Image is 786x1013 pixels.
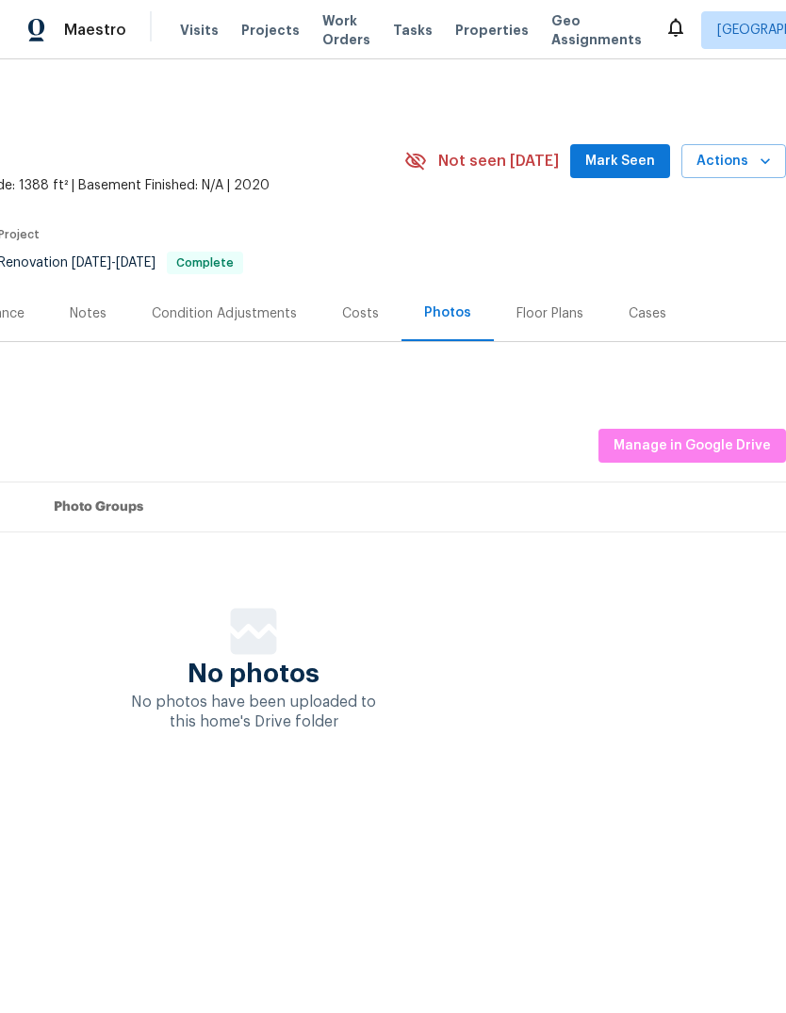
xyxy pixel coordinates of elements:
[70,304,106,323] div: Notes
[681,144,786,179] button: Actions
[322,11,370,49] span: Work Orders
[438,152,559,171] span: Not seen [DATE]
[152,304,297,323] div: Condition Adjustments
[696,150,771,173] span: Actions
[72,256,156,270] span: -
[64,21,126,40] span: Maestro
[241,21,300,40] span: Projects
[39,482,786,532] th: Photo Groups
[570,144,670,179] button: Mark Seen
[455,21,529,40] span: Properties
[585,150,655,173] span: Mark Seen
[72,256,111,270] span: [DATE]
[629,304,666,323] div: Cases
[180,21,219,40] span: Visits
[188,664,319,683] span: No photos
[116,256,156,270] span: [DATE]
[614,434,771,458] span: Manage in Google Drive
[131,694,376,729] span: No photos have been uploaded to this home's Drive folder
[424,303,471,322] div: Photos
[551,11,642,49] span: Geo Assignments
[393,24,433,37] span: Tasks
[169,257,241,269] span: Complete
[598,429,786,464] button: Manage in Google Drive
[342,304,379,323] div: Costs
[516,304,583,323] div: Floor Plans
